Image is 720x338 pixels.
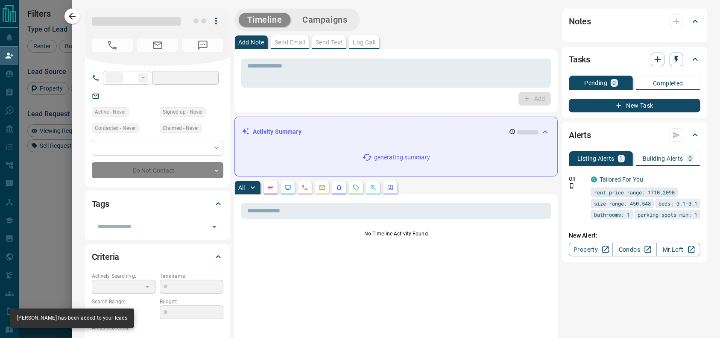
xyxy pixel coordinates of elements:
h2: Alerts [569,128,591,142]
div: Activity Summary [242,124,550,140]
p: Search Range: [92,298,155,306]
button: Campaigns [294,13,356,27]
h2: Tags [92,197,109,211]
span: parking spots min: 1 [638,210,697,219]
a: Mr.Loft [656,243,700,256]
div: Tasks [569,49,700,70]
p: 0 [688,156,692,162]
svg: Notes [267,184,274,191]
div: Criteria [92,247,223,267]
div: Notes [569,11,700,32]
div: [PERSON_NAME] has been added to your leads [17,311,127,325]
div: condos.ca [591,176,597,182]
p: Listing Alerts [577,156,615,162]
div: Do Not Contact [92,162,223,178]
div: Alerts [569,125,700,145]
a: Condos [612,243,656,256]
div: Tags [92,194,223,214]
svg: Emails [319,184,325,191]
button: New Task [569,99,700,112]
p: No Timeline Activity Found [241,230,551,238]
p: Completed [653,80,683,86]
span: Signed up - Never [163,108,203,116]
span: bathrooms: 1 [594,210,630,219]
h2: Tasks [569,53,590,66]
h2: Criteria [92,250,120,264]
span: No Number [182,38,223,52]
span: Contacted - Never [95,124,136,132]
a: -- [105,92,109,99]
svg: Push Notification Only [569,183,575,189]
span: size range: 450,548 [594,199,651,208]
button: Timeline [239,13,291,27]
svg: Calls [301,184,308,191]
span: Claimed - Never [163,124,199,132]
p: Building Alerts [643,156,683,162]
span: beds: 0.1-0.1 [659,199,697,208]
p: New Alert: [569,231,700,240]
svg: Lead Browsing Activity [284,184,291,191]
p: Actively Searching: [92,272,155,280]
p: Add Note [238,39,264,45]
button: Open [208,221,220,233]
svg: Requests [353,184,360,191]
span: Active - Never [95,108,126,116]
p: Activity Summary [253,127,301,136]
p: Pending [584,80,607,86]
p: All [238,185,245,191]
span: rent price range: 1710,2090 [594,188,675,197]
p: -- - -- [92,306,155,320]
a: Property [569,243,613,256]
span: No Number [92,38,133,52]
svg: Agent Actions [387,184,394,191]
p: Timeframe: [160,272,223,280]
svg: Listing Alerts [336,184,342,191]
p: 1 [620,156,623,162]
span: No Email [137,38,178,52]
svg: Opportunities [370,184,377,191]
a: Tailored For You [600,176,643,183]
p: 0 [612,80,616,86]
p: generating summary [374,153,430,162]
p: Areas Searched: [92,324,223,332]
p: Off [569,175,586,183]
h2: Notes [569,15,591,28]
p: Budget: [160,298,223,306]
